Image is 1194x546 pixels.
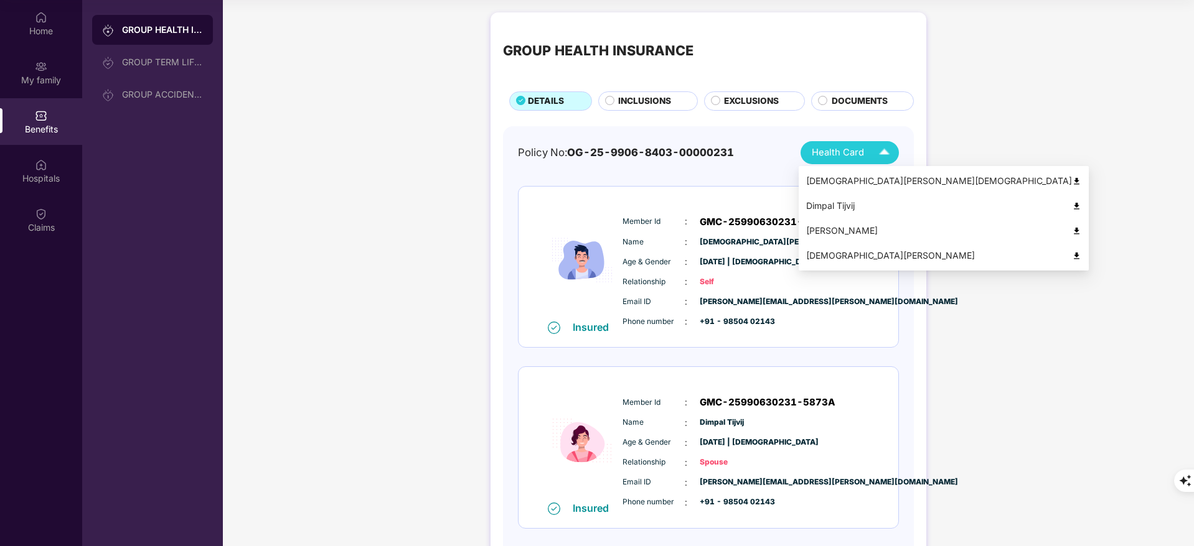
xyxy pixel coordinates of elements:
[102,89,115,101] img: svg+xml;base64,PHN2ZyB3aWR0aD0iMjAiIGhlaWdodD0iMjAiIHZpZXdCb3g9IjAgMCAyMCAyMCIgZmlsbD0ibm9uZSIgeG...
[1072,226,1081,236] img: svg+xml;base64,PHN2ZyB4bWxucz0iaHR0cDovL3d3dy53My5vcmcvMjAwMC9zdmciIHdpZHRoPSI0OCIgaGVpZ2h0PSI0OC...
[623,276,685,288] span: Relationship
[685,396,687,409] span: :
[122,57,203,67] div: GROUP TERM LIFE INSURANCE
[623,256,685,268] span: Age & Gender
[567,146,734,159] span: OG-25-9906-8403-00000231
[873,142,895,164] img: Icuh8uwCUCF+XjCZyLQsAKiDCM9HiE6CMYmKQaPGkZKaA32CAAACiQcFBJY0IsAAAAASUVORK5CYII=
[685,215,687,228] span: :
[1072,201,1081,211] img: svg+xml;base64,PHN2ZyB4bWxucz0iaHR0cDovL3d3dy53My5vcmcvMjAwMC9zdmciIHdpZHRoPSI0OCIgaGVpZ2h0PSI0OC...
[685,456,687,470] span: :
[35,208,47,220] img: svg+xml;base64,PHN2ZyBpZD0iQ2xhaW0iIHhtbG5zPSJodHRwOi8vd3d3LnczLm9yZy8yMDAwL3N2ZyIgd2lkdGg9IjIwIi...
[528,95,564,108] span: DETAILS
[700,236,762,248] span: [DEMOGRAPHIC_DATA][PERSON_NAME][DEMOGRAPHIC_DATA]
[700,437,762,448] span: [DATE] | [DEMOGRAPHIC_DATA]
[35,109,47,122] img: svg+xml;base64,PHN2ZyBpZD0iQmVuZWZpdHMiIHhtbG5zPSJodHRwOi8vd3d3LnczLm9yZy8yMDAwL3N2ZyIgd2lkdGg9Ij...
[623,476,685,488] span: Email ID
[700,296,762,308] span: [PERSON_NAME][EMAIL_ADDRESS][PERSON_NAME][DOMAIN_NAME]
[685,255,687,269] span: :
[102,57,115,69] img: svg+xml;base64,PHN2ZyB3aWR0aD0iMjAiIGhlaWdodD0iMjAiIHZpZXdCb3g9IjAgMCAyMCAyMCIgZmlsbD0ibm9uZSIgeG...
[806,224,1081,238] div: [PERSON_NAME]
[1072,251,1081,261] img: svg+xml;base64,PHN2ZyB4bWxucz0iaHR0cDovL3d3dy53My5vcmcvMjAwMC9zdmciIHdpZHRoPSI0OCIgaGVpZ2h0PSI0OC...
[623,316,685,328] span: Phone number
[623,456,685,468] span: Relationship
[503,40,693,61] div: GROUP HEALTH INSURANCE
[832,95,888,108] span: DOCUMENTS
[806,174,1081,188] div: [DEMOGRAPHIC_DATA][PERSON_NAME][DEMOGRAPHIC_DATA]
[685,436,687,450] span: :
[724,95,779,108] span: EXCLUSIONS
[806,199,1081,213] div: Dimpal Tijvij
[618,95,671,108] span: INCLUSIONS
[623,496,685,508] span: Phone number
[573,502,616,514] div: Insured
[623,296,685,308] span: Email ID
[700,417,762,428] span: Dimpal Tijvij
[700,215,828,229] span: GMC-25990630231-5873
[700,256,762,268] span: [DATE] | [DEMOGRAPHIC_DATA]
[545,380,619,501] img: icon
[685,416,687,430] span: :
[623,236,685,248] span: Name
[685,496,687,509] span: :
[700,276,762,288] span: Self
[623,397,685,409] span: Member Id
[518,144,734,160] div: Policy No:
[1072,177,1081,186] img: svg+xml;base64,PHN2ZyB4bWxucz0iaHR0cDovL3d3dy53My5vcmcvMjAwMC9zdmciIHdpZHRoPSI0OCIgaGVpZ2h0PSI0OC...
[685,235,687,249] span: :
[35,11,47,24] img: svg+xml;base64,PHN2ZyBpZD0iSG9tZSIgeG1sbnM9Imh0dHA6Ly93d3cudzMub3JnLzIwMDAvc3ZnIiB3aWR0aD0iMjAiIG...
[700,395,835,410] span: GMC-25990630231-5873A
[122,24,203,36] div: GROUP HEALTH INSURANCE
[573,321,616,333] div: Insured
[548,322,560,334] img: svg+xml;base64,PHN2ZyB4bWxucz0iaHR0cDovL3d3dy53My5vcmcvMjAwMC9zdmciIHdpZHRoPSIxNiIgaGVpZ2h0PSIxNi...
[122,90,203,99] div: GROUP ACCIDENTAL INSURANCE
[35,159,47,171] img: svg+xml;base64,PHN2ZyBpZD0iSG9zcGl0YWxzIiB4bWxucz0iaHR0cDovL3d3dy53My5vcmcvMjAwMC9zdmciIHdpZHRoPS...
[812,146,864,160] span: Health Card
[545,200,619,321] img: icon
[685,295,687,308] span: :
[35,60,47,73] img: svg+xml;base64,PHN2ZyB3aWR0aD0iMjAiIGhlaWdodD0iMjAiIHZpZXdCb3g9IjAgMCAyMCAyMCIgZmlsbD0ibm9uZSIgeG...
[806,249,1081,262] div: [DEMOGRAPHIC_DATA][PERSON_NAME]
[685,315,687,328] span: :
[685,476,687,489] span: :
[623,417,685,428] span: Name
[700,456,762,468] span: Spouse
[801,141,899,164] button: Health Card
[700,316,762,328] span: +91 - 98504 02143
[102,24,115,37] img: svg+xml;base64,PHN2ZyB3aWR0aD0iMjAiIGhlaWdodD0iMjAiIHZpZXdCb3g9IjAgMCAyMCAyMCIgZmlsbD0ibm9uZSIgeG...
[685,275,687,289] span: :
[548,502,560,515] img: svg+xml;base64,PHN2ZyB4bWxucz0iaHR0cDovL3d3dy53My5vcmcvMjAwMC9zdmciIHdpZHRoPSIxNiIgaGVpZ2h0PSIxNi...
[700,496,762,508] span: +91 - 98504 02143
[623,216,685,228] span: Member Id
[623,437,685,448] span: Age & Gender
[700,476,762,488] span: [PERSON_NAME][EMAIL_ADDRESS][PERSON_NAME][DOMAIN_NAME]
